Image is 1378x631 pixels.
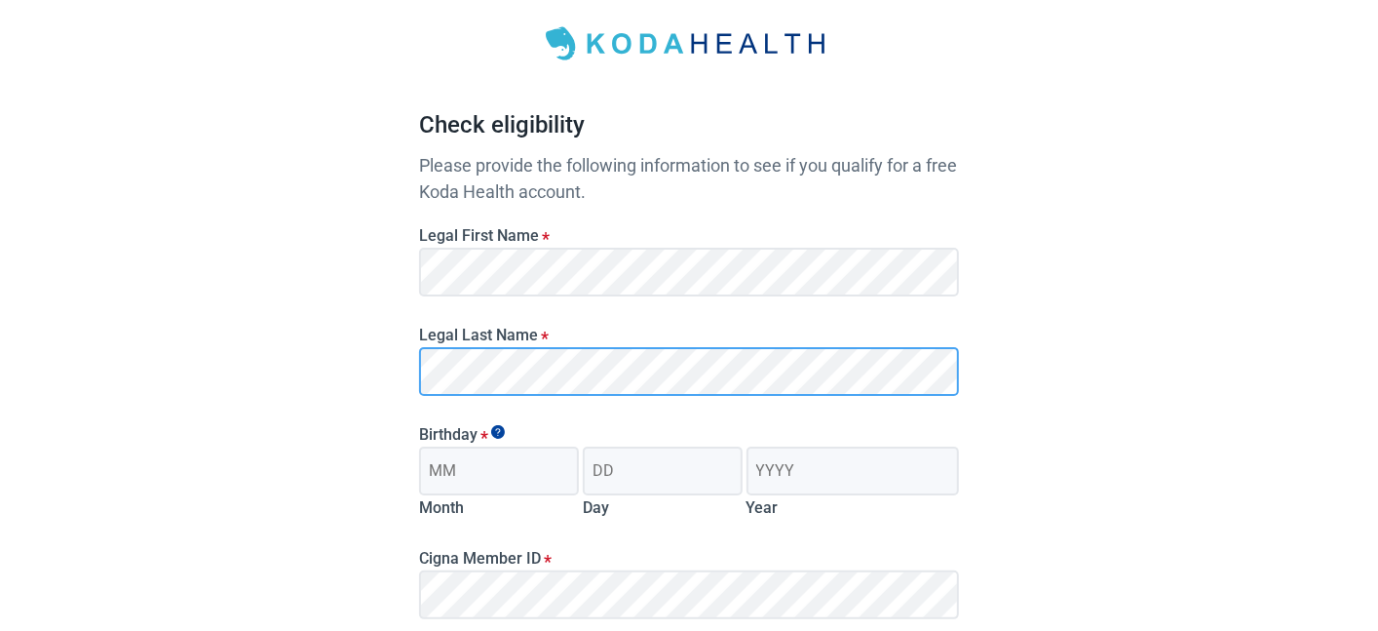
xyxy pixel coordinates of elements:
[419,107,959,152] h1: Check eligibility
[419,498,464,517] label: Month
[746,498,779,517] label: Year
[583,447,743,495] input: Birth day
[583,498,609,517] label: Day
[491,425,505,439] span: Show tooltip
[419,549,959,568] label: Cigna Member ID
[419,226,959,245] label: Legal First Name
[419,152,959,205] p: Please provide the following information to see if you qualify for a free Koda Health account.
[419,326,959,344] label: Legal Last Name
[419,447,579,495] input: Birth month
[533,20,845,68] img: Koda Health
[746,447,959,495] input: Birth year
[419,425,959,444] legend: Birthday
